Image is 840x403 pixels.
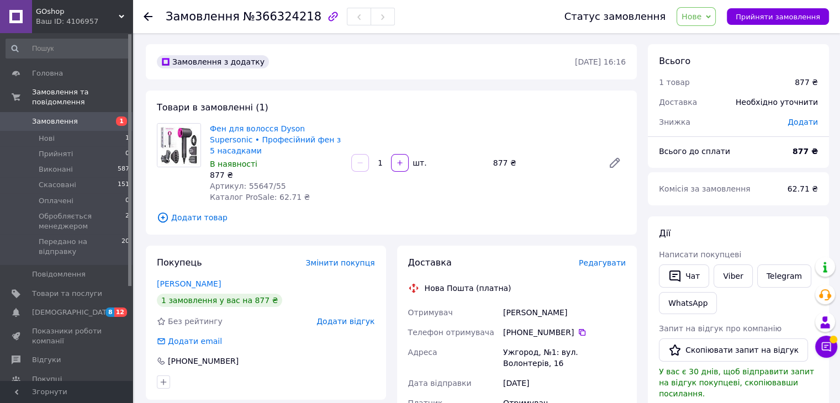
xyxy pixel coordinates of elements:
[408,379,472,388] span: Дата відправки
[795,77,818,88] div: 877 ₴
[306,258,375,267] span: Змінити покупця
[125,211,129,231] span: 2
[564,11,666,22] div: Статус замовлення
[210,182,286,190] span: Артикул: 55647/55
[39,196,73,206] span: Оплачені
[32,116,78,126] span: Замовлення
[736,13,820,21] span: Прийняти замовлення
[39,134,55,144] span: Нові
[32,87,133,107] span: Замовлення та повідомлення
[118,180,129,190] span: 151
[157,257,202,268] span: Покупець
[36,7,119,17] span: GOshop
[659,184,751,193] span: Комісія за замовлення
[243,10,321,23] span: №366324218
[503,327,626,338] div: [PHONE_NUMBER]
[125,149,129,159] span: 0
[157,294,282,307] div: 1 замовлення у вас на 877 ₴
[116,116,127,126] span: 1
[125,196,129,206] span: 0
[659,78,690,87] span: 1 товар
[39,237,121,257] span: Передано на відправку
[659,147,730,156] span: Всього до сплати
[501,303,628,322] div: [PERSON_NAME]
[408,328,494,337] span: Телефон отримувача
[32,355,61,365] span: Відгуки
[579,258,626,267] span: Редагувати
[167,336,223,347] div: Додати email
[659,56,690,66] span: Всього
[167,356,240,367] div: [PHONE_NUMBER]
[659,367,814,398] span: У вас є 30 днів, щоб відправити запит на відгук покупцеві, скопіювавши посилання.
[727,8,829,25] button: Прийняти замовлення
[32,68,63,78] span: Головна
[39,180,76,190] span: Скасовані
[575,57,626,66] time: [DATE] 16:16
[788,118,818,126] span: Додати
[32,289,102,299] span: Товари та послуги
[757,264,811,288] a: Telegram
[144,11,152,22] div: Повернутися назад
[714,264,752,288] a: Viber
[39,211,125,231] span: Обробляється менеджером
[32,307,114,317] span: [DEMOGRAPHIC_DATA]
[659,264,709,288] button: Чат
[210,160,257,168] span: В наявності
[157,124,200,167] img: Фен для волосся Dyson Supersonic • Професійний фен з 5 насадками
[157,279,221,288] a: [PERSON_NAME]
[210,124,341,155] a: Фен для волосся Dyson Supersonic • Професійний фен з 5 насадками
[39,165,73,174] span: Виконані
[316,317,374,326] span: Додати відгук
[168,317,223,326] span: Без рейтингу
[32,269,86,279] span: Повідомлення
[157,211,626,224] span: Додати товар
[36,17,133,26] div: Ваш ID: 4106957
[408,308,453,317] span: Отримувач
[659,118,690,126] span: Знижка
[659,292,717,314] a: WhatsApp
[408,348,437,357] span: Адреса
[659,228,670,238] span: Дії
[788,184,818,193] span: 62.71 ₴
[659,324,781,333] span: Запит на відгук про компанію
[121,237,129,257] span: 20
[105,307,114,317] span: 8
[157,102,268,113] span: Товари в замовленні (1)
[39,149,73,159] span: Прийняті
[422,283,514,294] div: Нова Пошта (платна)
[114,307,127,317] span: 12
[410,157,427,168] div: шт.
[125,134,129,144] span: 1
[815,336,837,358] button: Чат з покупцем
[118,165,129,174] span: 587
[210,169,342,181] div: 877 ₴
[32,374,62,384] span: Покупці
[156,336,223,347] div: Додати email
[210,193,310,201] span: Каталог ProSale: 62.71 ₴
[659,338,808,362] button: Скопіювати запит на відгук
[157,55,269,68] div: Замовлення з додатку
[659,250,741,259] span: Написати покупцеві
[729,90,825,114] div: Необхідно уточнити
[489,155,599,171] div: 877 ₴
[681,12,701,21] span: Нове
[166,10,240,23] span: Замовлення
[659,98,697,107] span: Доставка
[408,257,452,268] span: Доставка
[501,373,628,393] div: [DATE]
[604,152,626,174] a: Редагувати
[501,342,628,373] div: Ужгород, №1: вул. Волонтерів, 16
[32,326,102,346] span: Показники роботи компанії
[793,147,818,156] b: 877 ₴
[6,39,130,59] input: Пошук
